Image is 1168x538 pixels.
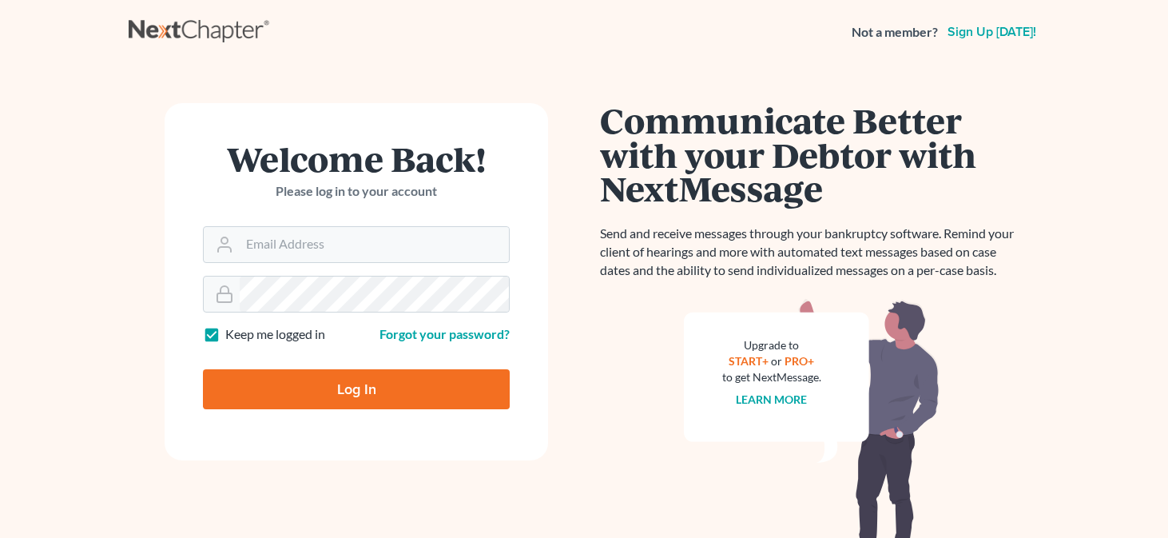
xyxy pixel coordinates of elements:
[722,369,821,385] div: to get NextMessage.
[600,103,1023,205] h1: Communicate Better with your Debtor with NextMessage
[225,325,325,344] label: Keep me logged in
[379,326,510,341] a: Forgot your password?
[203,182,510,201] p: Please log in to your account
[852,23,938,42] strong: Not a member?
[203,141,510,176] h1: Welcome Back!
[772,354,783,368] span: or
[729,354,769,368] a: START+
[944,26,1039,38] a: Sign up [DATE]!
[737,393,808,406] a: Learn more
[785,354,815,368] a: PRO+
[600,225,1023,280] p: Send and receive messages through your bankruptcy software. Remind your client of hearings and mo...
[240,227,509,262] input: Email Address
[722,337,821,353] div: Upgrade to
[203,369,510,409] input: Log In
